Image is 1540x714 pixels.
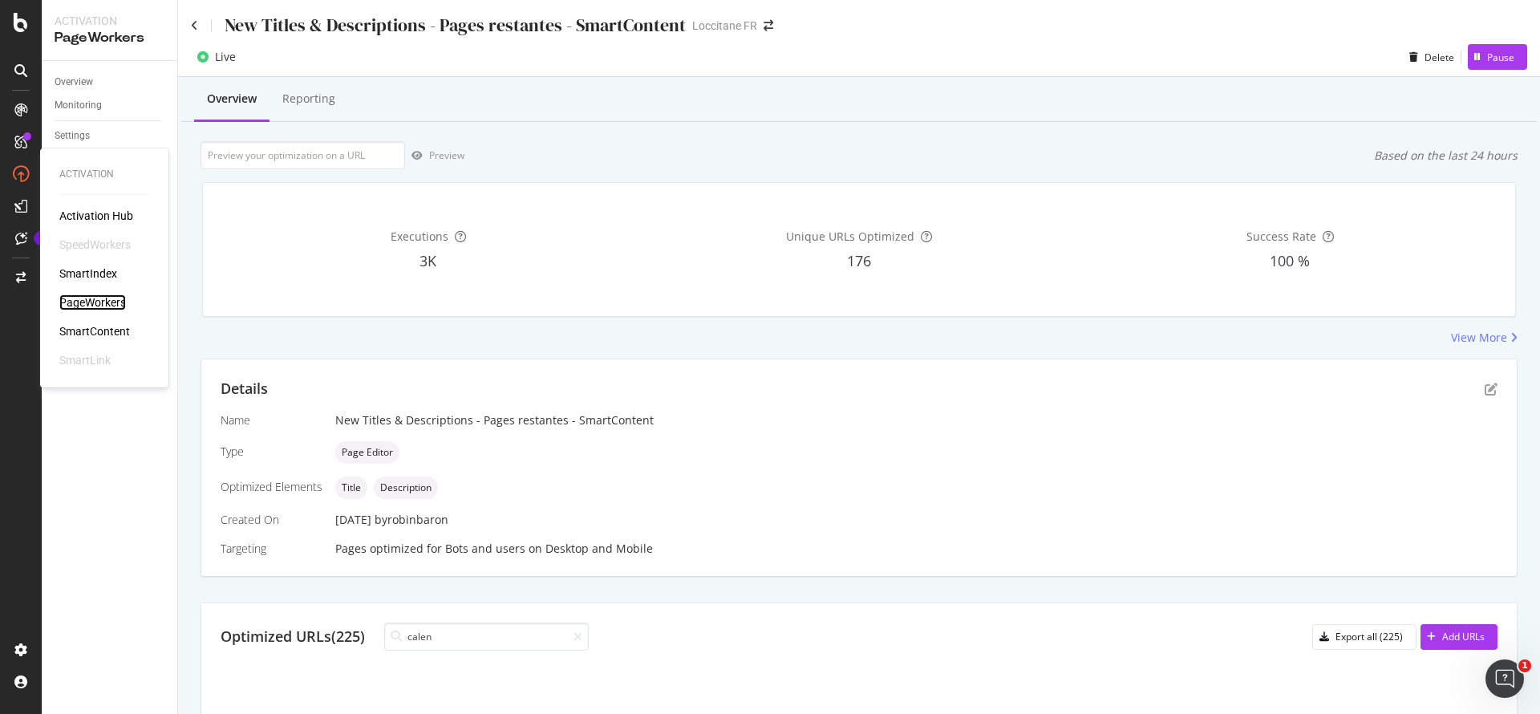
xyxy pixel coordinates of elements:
a: Activation Hub [59,208,133,224]
a: Monitoring [55,97,166,114]
a: PageWorkers [59,294,126,310]
a: Click to go back [191,20,198,31]
div: Optimized URLs (225) [221,627,365,647]
div: pen-to-square [1485,383,1497,396]
div: Details [221,379,268,400]
div: New Titles & Descriptions - Pages restantes - SmartContent [225,13,686,38]
div: Pages optimized for on [335,541,1497,557]
button: Preview [405,143,464,168]
div: Monitoring [55,97,102,114]
div: Name [221,412,322,428]
div: Preview [429,148,464,162]
div: Bots and users [445,541,525,557]
div: Optimized Elements [221,479,322,495]
div: [DATE] [335,512,1497,528]
div: neutral label [335,441,399,464]
button: Export all (225) [1312,624,1416,650]
a: SmartIndex [59,266,117,282]
div: by robinbaron [375,512,448,528]
span: 3K [419,251,436,270]
div: Type [221,444,322,460]
button: Delete [1403,44,1454,70]
span: Title [342,483,361,493]
div: Pause [1487,51,1514,64]
input: Preview your optimization on a URL [201,141,405,169]
div: Desktop and Mobile [545,541,653,557]
div: Tooltip anchor [34,231,48,245]
div: Targeting [221,541,322,557]
div: neutral label [335,477,367,499]
div: SmartLink [59,352,111,368]
div: Add URLs [1442,630,1485,643]
div: Overview [207,91,257,107]
input: Search URL [384,623,589,651]
div: Reporting [282,91,335,107]
a: Overview [55,74,166,91]
div: Based on the last 24 hours [1374,148,1518,164]
div: neutral label [374,477,438,499]
div: Activation [59,168,149,181]
div: Activation [55,13,164,29]
button: Pause [1468,44,1527,70]
a: SmartContent [59,323,130,339]
div: New Titles & Descriptions - Pages restantes - SmartContent [335,412,1497,428]
a: View More [1451,330,1518,346]
div: Export all (225) [1335,630,1403,643]
div: Loccitane FR [692,18,757,34]
div: SpeedWorkers [59,237,131,253]
div: PageWorkers [55,29,164,47]
iframe: Intercom live chat [1485,659,1524,698]
span: Success Rate [1246,229,1316,244]
div: Created On [221,512,322,528]
span: 1 [1518,659,1531,672]
div: Live [215,49,236,65]
div: Settings [55,128,90,144]
div: arrow-right-arrow-left [764,20,773,31]
div: Overview [55,74,93,91]
a: Settings [55,128,166,144]
span: Page Editor [342,448,393,457]
div: View More [1451,330,1507,346]
span: Description [380,483,432,493]
button: Add URLs [1420,624,1497,650]
span: Executions [391,229,448,244]
div: Delete [1424,51,1454,64]
span: 176 [847,251,871,270]
span: 100 % [1270,251,1310,270]
span: Unique URLs Optimized [786,229,914,244]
